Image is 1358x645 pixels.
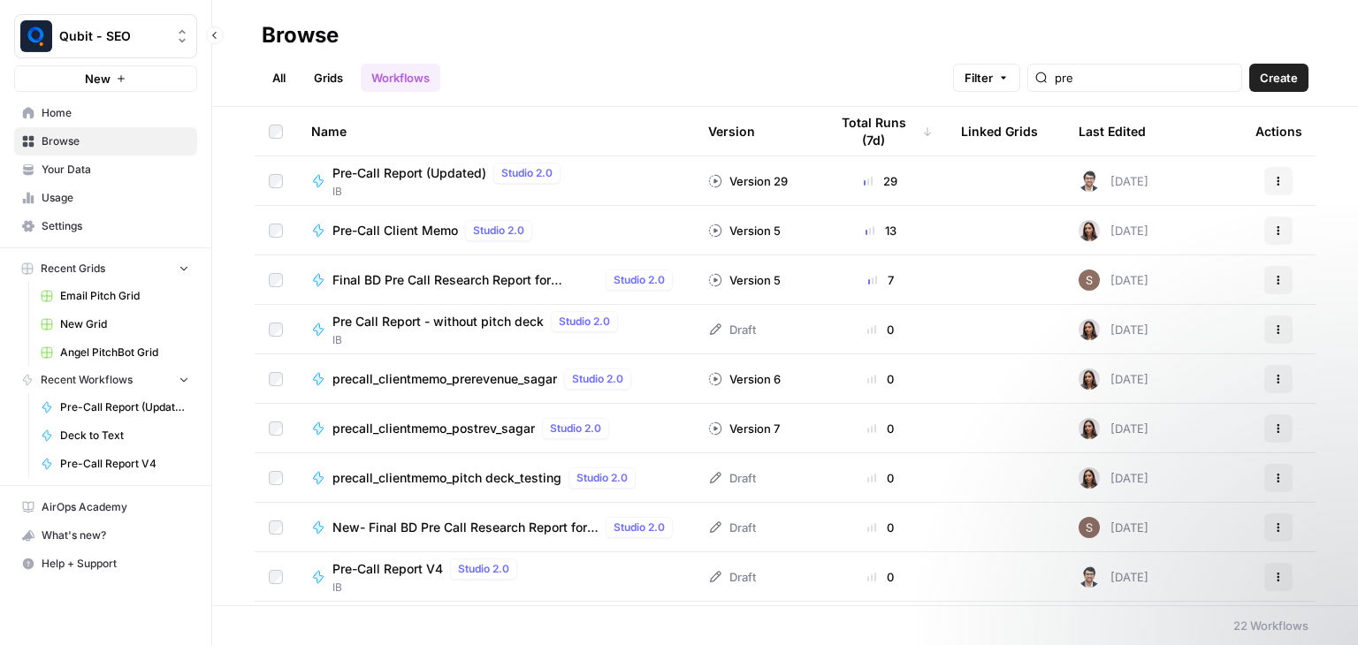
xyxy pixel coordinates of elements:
span: Home [42,105,189,121]
span: Studio 2.0 [473,223,524,239]
div: Version [708,107,755,156]
span: Studio 2.0 [501,165,553,181]
span: Studio 2.0 [572,371,623,387]
span: AirOps Academy [42,499,189,515]
div: Draft [708,519,756,536]
span: Pre-Call Report V4 [60,456,189,472]
div: 0 [828,420,933,437]
div: 0 [828,370,933,388]
button: Filter [953,64,1020,92]
a: Pre Call Report - without pitch deckStudio 2.0IB [311,311,680,348]
span: New [85,70,111,87]
a: Pre-Call Report V4 [33,450,197,478]
span: precall_clientmemo_pitch deck_testing [332,469,561,487]
span: Studio 2.0 [576,470,628,486]
div: Version 5 [708,271,781,289]
div: 7 [828,271,933,289]
span: Browse [42,133,189,149]
button: Recent Grids [14,255,197,282]
span: Studio 2.0 [614,520,665,535]
img: 141n3bijxpn8h033wqhh0520kuqr [1079,418,1100,439]
div: Draft [708,469,756,487]
span: Studio 2.0 [550,421,601,436]
img: 141n3bijxpn8h033wqhh0520kuqr [1079,220,1100,241]
div: Browse [262,21,339,49]
div: [DATE] [1079,220,1148,241]
div: [DATE] [1079,467,1148,489]
button: New [14,65,197,92]
img: 141n3bijxpn8h033wqhh0520kuqr [1079,368,1100,390]
div: Version 5 [708,222,781,239]
span: Qubit - SEO [59,27,166,45]
a: Usage [14,184,197,212]
img: 141n3bijxpn8h033wqhh0520kuqr [1079,319,1100,340]
img: Qubit - SEO Logo [20,20,52,52]
span: Settings [42,218,189,234]
div: Draft [708,568,756,586]
input: Search [1055,69,1234,87]
a: All [262,64,296,92]
span: Studio 2.0 [614,272,665,288]
div: 13 [828,222,933,239]
div: 29 [828,172,933,190]
a: Pre-Call Report (Updated) [33,393,197,421]
span: Studio 2.0 [458,561,509,577]
span: Create [1260,69,1298,87]
div: Name [311,107,680,156]
a: precall_clientmemo_postrev_sagarStudio 2.0 [311,418,680,439]
span: Pre-Call Client Memo [332,222,458,239]
a: AirOps Academy [14,493,197,521]
div: 0 [828,469,933,487]
div: Version 6 [708,370,781,388]
a: precall_clientmemo_pitch deck_testingStudio 2.0 [311,467,680,489]
button: Create [1249,64,1308,92]
a: Pre-Call Client MemoStudio 2.0 [311,220,680,241]
span: Your Data [42,162,189,178]
a: Browse [14,127,197,156]
div: [DATE] [1079,269,1148,291]
span: Usage [42,190,189,206]
button: Help + Support [14,550,197,578]
a: Email Pitch Grid [33,282,197,310]
div: 0 [828,321,933,338]
span: Final BD Pre Call Research Report for Hubspot [332,271,599,289]
div: [DATE] [1079,418,1148,439]
span: IB [332,332,625,348]
button: Recent Workflows [14,367,197,393]
span: Recent Grids [41,261,105,277]
span: Filter [965,69,993,87]
div: 0 [828,568,933,586]
div: Actions [1255,107,1302,156]
span: New- Final BD Pre Call Research Report for Hubspot [332,519,599,536]
a: Home [14,99,197,127]
div: Version 29 [708,172,788,190]
img: r1t4d3bf2vn6qf7wuwurvsp061ux [1079,269,1100,291]
div: 0 [828,519,933,536]
a: New- Final BD Pre Call Research Report for HubspotStudio 2.0 [311,517,680,538]
a: Pre-Call Report (Updated)Studio 2.0IB [311,163,680,200]
span: precall_clientmemo_postrev_sagar [332,420,535,437]
span: Help + Support [42,556,189,572]
span: New Grid [60,316,189,332]
div: Total Runs (7d) [828,107,933,156]
a: Deck to Text [33,421,197,450]
span: Studio 2.0 [559,314,610,330]
span: precall_clientmemo_prerevenue_sagar [332,370,557,388]
img: 141n3bijxpn8h033wqhh0520kuqr [1079,467,1100,489]
a: Workflows [361,64,440,92]
div: [DATE] [1079,171,1148,192]
div: What's new? [15,522,196,549]
span: Pre-Call Report V4 [332,560,443,578]
div: [DATE] [1079,368,1148,390]
a: precall_clientmemo_prerevenue_sagarStudio 2.0 [311,368,680,390]
a: Your Data [14,156,197,184]
button: What's new? [14,521,197,550]
div: Last Edited [1079,107,1146,156]
img: 35tz4koyam3fgiezpr65b8du18d9 [1079,171,1100,192]
button: Workspace: Qubit - SEO [14,14,197,58]
span: Pre Call Report - without pitch deck [332,313,544,330]
div: Linked Grids [961,107,1038,156]
span: IB [332,580,524,596]
a: Pre-Call Report V4Studio 2.0IB [311,558,680,596]
div: Draft [708,321,756,338]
